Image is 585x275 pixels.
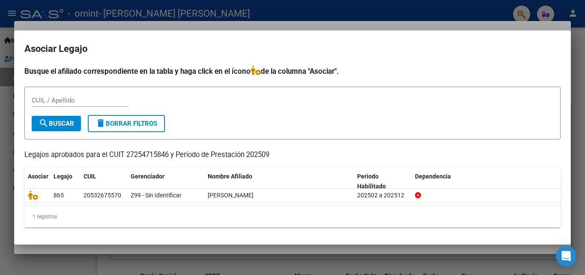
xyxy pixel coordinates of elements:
span: Z99 - Sin Identificar [131,192,182,199]
div: 1 registros [24,206,561,227]
div: 20532675570 [84,190,121,200]
span: RODRIGUEZ SIMBRON VALENTINO [208,192,254,199]
div: 202502 a 202512 [357,190,408,200]
button: Borrar Filtros [88,115,165,132]
h2: Asociar Legajo [24,41,561,57]
mat-icon: delete [96,118,106,128]
button: Buscar [32,116,81,131]
span: CUIL [84,173,96,180]
p: Legajos aprobados para el CUIT 27254715846 y Período de Prestación 202509 [24,150,561,160]
span: Gerenciador [131,173,164,180]
span: 865 [54,192,64,199]
span: Buscar [39,120,74,127]
span: Nombre Afiliado [208,173,252,180]
datatable-header-cell: Nombre Afiliado [204,167,354,196]
datatable-header-cell: Legajo [50,167,80,196]
span: Asociar [28,173,48,180]
datatable-header-cell: Dependencia [412,167,561,196]
datatable-header-cell: Gerenciador [127,167,204,196]
datatable-header-cell: Periodo Habilitado [354,167,412,196]
h4: Busque el afiliado correspondiente en la tabla y haga click en el ícono de la columna "Asociar". [24,66,561,77]
span: Dependencia [415,173,451,180]
span: Borrar Filtros [96,120,157,127]
mat-icon: search [39,118,49,128]
datatable-header-cell: Asociar [24,167,50,196]
div: Open Intercom Messenger [556,246,576,266]
span: Periodo Habilitado [357,173,386,190]
span: Legajo [54,173,72,180]
datatable-header-cell: CUIL [80,167,127,196]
